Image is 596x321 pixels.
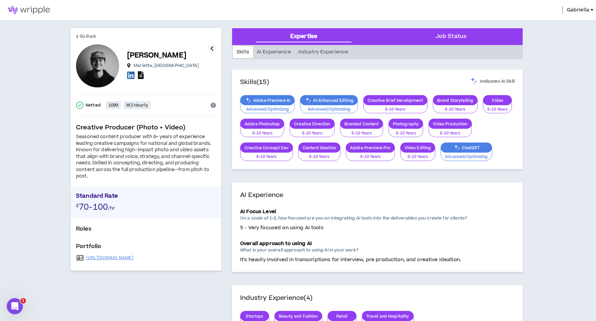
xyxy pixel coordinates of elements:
[108,205,115,212] span: /hr
[240,293,312,303] h4: Industry Experience (4)
[245,154,289,160] p: 6-10 Years
[76,242,216,253] p: Portfolio
[240,191,515,200] h4: AI Experience
[240,256,515,264] p: It's heavily involved in transcriptions for interview, pre production, and creative ideation.
[240,148,293,161] button: 6-10 Years
[240,314,269,319] p: Startups
[400,148,436,161] button: 6-10 Years
[290,125,335,137] button: 6-10 Years
[346,148,395,161] button: 6-10 Years
[303,154,336,160] p: 6-10 Years
[300,101,358,114] button: Advanced/Optimizing
[364,98,427,103] p: Creative Brief Development
[85,103,101,108] p: Vetted
[393,130,419,136] p: 6-10 Years
[109,103,118,108] p: 1099
[240,98,294,103] p: Adobe Premiere AI
[240,145,293,150] p: Creative Concept Dev
[304,107,353,113] p: Advanced/Optimizing
[441,148,492,161] button: Advanced/Optimizing
[437,107,474,113] p: 6-10 Years
[405,154,431,160] p: 6-10 Years
[340,125,383,137] button: 6-10 Years
[350,154,390,160] p: 6-10 Years
[134,63,199,68] p: Marietta , [GEOGRAPHIC_DATA]
[328,314,356,319] p: Retail
[344,130,379,136] p: 6-10 Years
[429,121,471,126] p: Video Production
[362,314,413,319] p: Travel and Hospitality
[340,121,383,126] p: Branded Content
[275,314,322,319] p: Beauty and Fashion
[299,145,340,150] p: Content Ideation
[86,255,134,260] a: [URL][DOMAIN_NAME]
[290,121,334,126] p: Creative Direction
[429,125,472,137] button: 6-10 Years
[294,130,330,136] p: 6-10 Years
[401,145,435,150] p: Video Editing
[298,148,340,161] button: 6-10 Years
[240,78,269,87] h4: Skills (15)
[346,145,395,150] p: Adobe Premiere Pro
[76,102,83,109] span: check-circle
[76,44,119,87] div: Ryan P.
[233,46,253,58] div: Skills
[253,46,295,58] div: AI Experience
[436,32,467,41] div: Job Status
[368,107,423,113] p: 6-10 Years
[240,208,515,215] p: AI Focus Level
[245,130,280,136] p: 6-10 Years
[211,103,216,108] span: info-circle
[388,125,423,137] button: 6-10 Years
[445,154,488,160] p: Advanced/Optimizing
[487,107,508,113] p: 6-10 Years
[127,51,186,60] p: [PERSON_NAME]
[76,225,216,236] p: Roles
[240,121,284,126] p: Adobe Photoshop
[76,192,216,202] p: Standard Rate
[245,107,290,113] p: Advanced/Optimizing
[240,224,515,232] p: 5 - Very focused on using AI tools
[300,98,358,103] p: AI-Enhanced Editing
[79,201,108,213] span: 70-100
[389,121,423,126] p: Photography
[240,125,284,137] button: 6-10 Years
[76,123,216,132] p: Creative Producer (Photo + Video)
[480,79,515,84] span: Indicates AI Skill
[76,134,216,180] div: Seasoned content producer with 6+ years of experience leading creative campaigns for national and...
[483,98,512,103] p: Video
[483,101,512,114] button: 6-10 Years
[363,101,427,114] button: 6-10 Years
[7,298,23,314] iframe: Intercom live chat
[295,46,352,58] div: Industry Experience
[240,247,515,256] p: What is your overall approach to using AI in your work?
[21,298,26,304] span: 1
[567,6,589,14] span: Gabriella
[290,32,317,41] div: Expertise
[76,28,96,44] a: Go Back
[240,240,515,247] p: Overall approach to using AI
[240,101,295,114] button: Advanced/Optimizing
[76,203,79,209] span: $
[126,103,148,108] p: W2 Hourly
[80,33,96,40] span: Go Back
[433,101,478,114] button: 6-10 Years
[433,98,478,103] p: Brand Storytelling
[240,215,515,224] p: On a scale of 1-5, how focused are you on integrating AI tools into the deliverables you create f...
[441,145,492,150] p: ChatGPT
[433,130,467,136] p: 6-10 Years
